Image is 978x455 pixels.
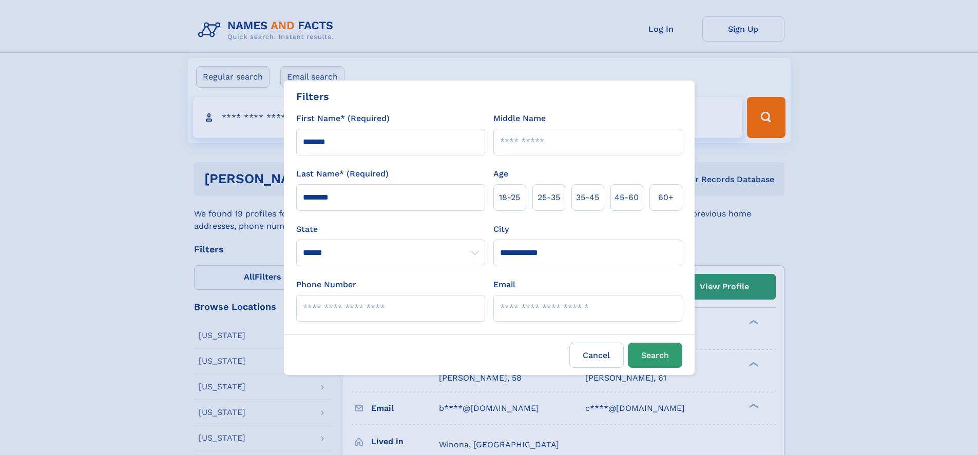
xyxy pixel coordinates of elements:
label: Cancel [569,343,624,368]
span: 35‑45 [576,191,599,204]
label: Age [493,168,508,180]
label: First Name* (Required) [296,112,390,125]
span: 18‑25 [499,191,520,204]
label: Phone Number [296,279,356,291]
span: 45‑60 [615,191,639,204]
span: 60+ [658,191,674,204]
button: Search [628,343,682,368]
span: 25‑35 [538,191,560,204]
label: Email [493,279,515,291]
label: Middle Name [493,112,546,125]
label: City [493,223,509,235]
label: State [296,223,485,235]
div: Filters [296,89,329,104]
label: Last Name* (Required) [296,168,389,180]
